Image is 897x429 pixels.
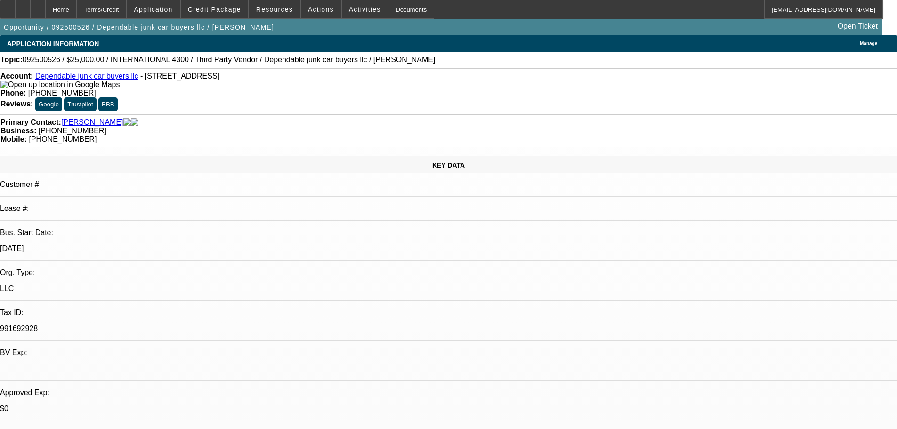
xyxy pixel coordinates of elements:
strong: Mobile: [0,135,27,143]
strong: Account: [0,72,33,80]
a: Open Ticket [834,18,881,34]
span: 092500526 / $25,000.00 / INTERNATIONAL 4300 / Third Party Vendor / Dependable junk car buyers llc... [23,56,436,64]
a: View Google Maps [0,81,120,89]
strong: Business: [0,127,36,135]
strong: Primary Contact: [0,118,61,127]
span: [PHONE_NUMBER] [39,127,106,135]
span: KEY DATA [432,162,465,169]
a: Dependable junk car buyers llc [35,72,138,80]
strong: Reviews: [0,100,33,108]
button: Application [127,0,179,18]
span: APPLICATION INFORMATION [7,40,99,48]
span: - [STREET_ADDRESS] [140,72,219,80]
strong: Phone: [0,89,26,97]
img: Open up location in Google Maps [0,81,120,89]
button: Credit Package [181,0,248,18]
span: Activities [349,6,381,13]
span: [PHONE_NUMBER] [29,135,97,143]
button: Actions [301,0,341,18]
span: [PHONE_NUMBER] [28,89,96,97]
button: Activities [342,0,388,18]
button: Google [35,97,62,111]
span: Application [134,6,172,13]
img: facebook-icon.png [123,118,131,127]
a: [PERSON_NAME] [61,118,123,127]
span: Actions [308,6,334,13]
span: Opportunity / 092500526 / Dependable junk car buyers llc / [PERSON_NAME] [4,24,274,31]
button: BBB [98,97,118,111]
strong: Topic: [0,56,23,64]
span: Credit Package [188,6,241,13]
button: Resources [249,0,300,18]
span: Manage [860,41,877,46]
button: Trustpilot [64,97,96,111]
span: Resources [256,6,293,13]
img: linkedin-icon.png [131,118,138,127]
